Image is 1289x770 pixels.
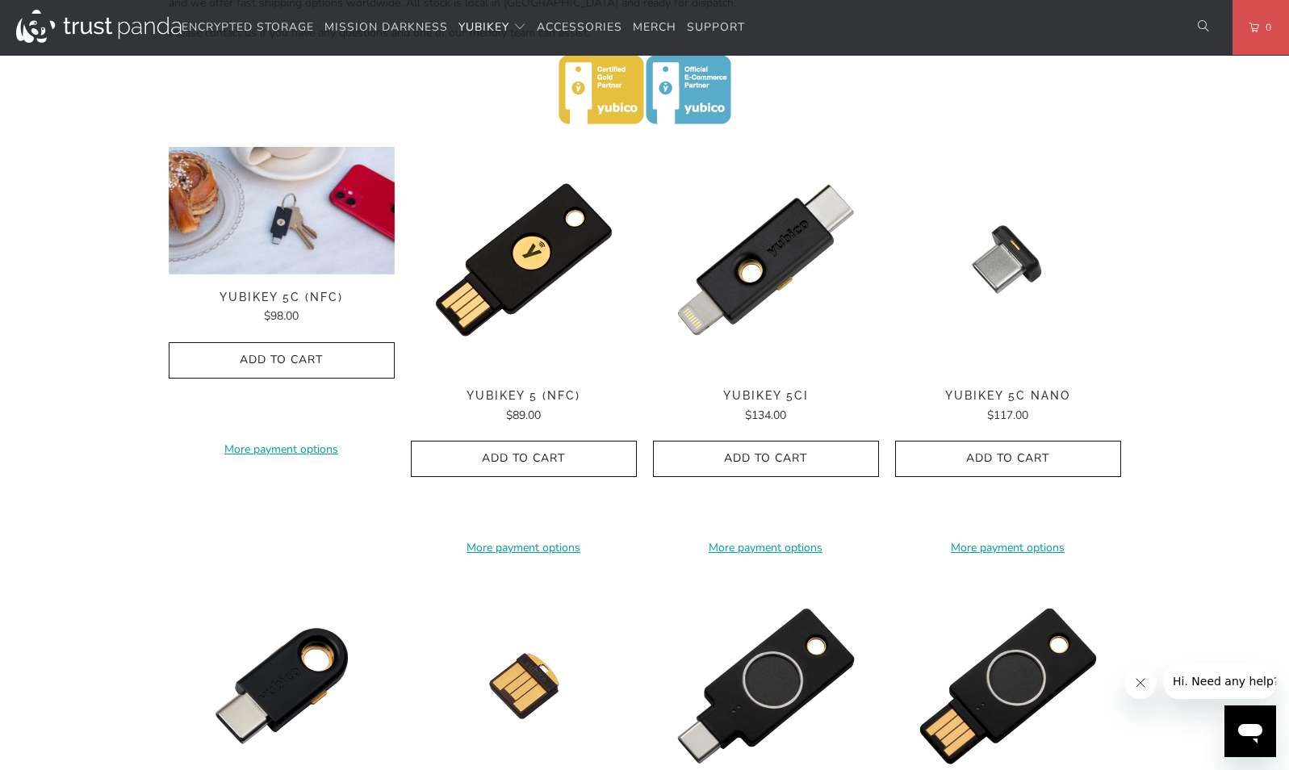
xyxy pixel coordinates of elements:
span: 0 [1259,19,1272,36]
a: More payment options [169,441,395,458]
a: YubiKey 5C (NFC) - Trust Panda YubiKey 5C (NFC) - Trust Panda [169,147,395,274]
a: YubiKey 5Ci $134.00 [653,389,879,425]
a: YubiKey 5C Nano - Trust Panda YubiKey 5C Nano - Trust Panda [895,147,1121,373]
span: $134.00 [745,408,786,423]
a: Mission Darkness [324,9,448,47]
a: Merch [633,9,676,47]
span: $98.00 [264,308,299,324]
a: YubiKey 5C Nano $117.00 [895,389,1121,425]
img: YubiKey 5Ci - Trust Panda [653,147,879,373]
span: $89.00 [506,408,541,423]
span: Add to Cart [912,452,1104,466]
span: Add to Cart [670,452,862,466]
a: Accessories [537,9,622,47]
span: Accessories [537,19,622,35]
button: Add to Cart [169,342,395,379]
a: YubiKey 5Ci - Trust Panda YubiKey 5Ci - Trust Panda [653,147,879,373]
iframe: Message from company [1163,663,1276,699]
span: Support [687,19,745,35]
span: Encrypted Storage [182,19,314,35]
span: $117.00 [987,408,1028,423]
button: Add to Cart [895,441,1121,477]
button: Add to Cart [653,441,879,477]
span: YubiKey 5C (NFC) [169,291,395,304]
a: Support [687,9,745,47]
a: More payment options [653,539,879,557]
span: Add to Cart [186,354,378,367]
button: Add to Cart [411,441,637,477]
iframe: Close message [1124,667,1157,699]
iframe: Button to launch messaging window [1224,705,1276,757]
span: YubiKey 5Ci [653,389,879,403]
img: Trust Panda Australia [16,10,182,43]
a: More payment options [895,539,1121,557]
a: YubiKey 5 (NFC) - Trust Panda YubiKey 5 (NFC) - Trust Panda [411,147,637,373]
a: Encrypted Storage [182,9,314,47]
span: YubiKey 5C Nano [895,389,1121,403]
a: YubiKey 5 (NFC) $89.00 [411,389,637,425]
nav: Translation missing: en.navigation.header.main_nav [182,9,745,47]
a: YubiKey 5C (NFC) $98.00 [169,291,395,326]
span: Merch [633,19,676,35]
img: YubiKey 5C Nano - Trust Panda [895,147,1121,373]
span: YubiKey [458,19,509,35]
a: More payment options [411,539,637,557]
summary: YubiKey [458,9,526,47]
img: YubiKey 5 (NFC) - Trust Panda [411,147,637,373]
img: YubiKey 5C (NFC) - Trust Panda [169,147,395,274]
span: Add to Cart [428,452,620,466]
span: YubiKey 5 (NFC) [411,389,637,403]
span: Mission Darkness [324,19,448,35]
span: Hi. Need any help? [10,11,116,24]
